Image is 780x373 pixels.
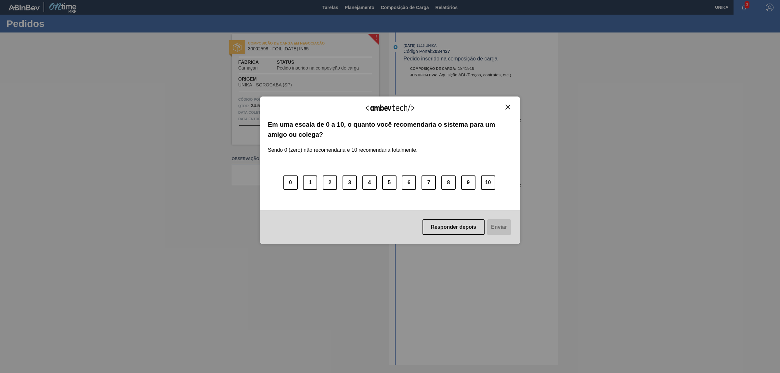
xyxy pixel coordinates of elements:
button: 5 [382,175,396,190]
label: Sendo 0 (zero) não recomendaria e 10 recomendaria totalmente. [268,139,418,153]
button: 3 [343,175,357,190]
label: Em uma escala de 0 a 10, o quanto você recomendaria o sistema para um amigo ou colega? [268,120,512,139]
button: 4 [362,175,377,190]
button: Close [503,104,512,110]
button: 7 [422,175,436,190]
button: 6 [402,175,416,190]
button: 8 [441,175,456,190]
button: 10 [481,175,495,190]
img: Close [505,105,510,109]
button: Responder depois [422,219,485,235]
button: 0 [283,175,298,190]
button: 1 [303,175,317,190]
button: 2 [323,175,337,190]
img: Logo Ambevtech [366,104,414,112]
button: 9 [461,175,475,190]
